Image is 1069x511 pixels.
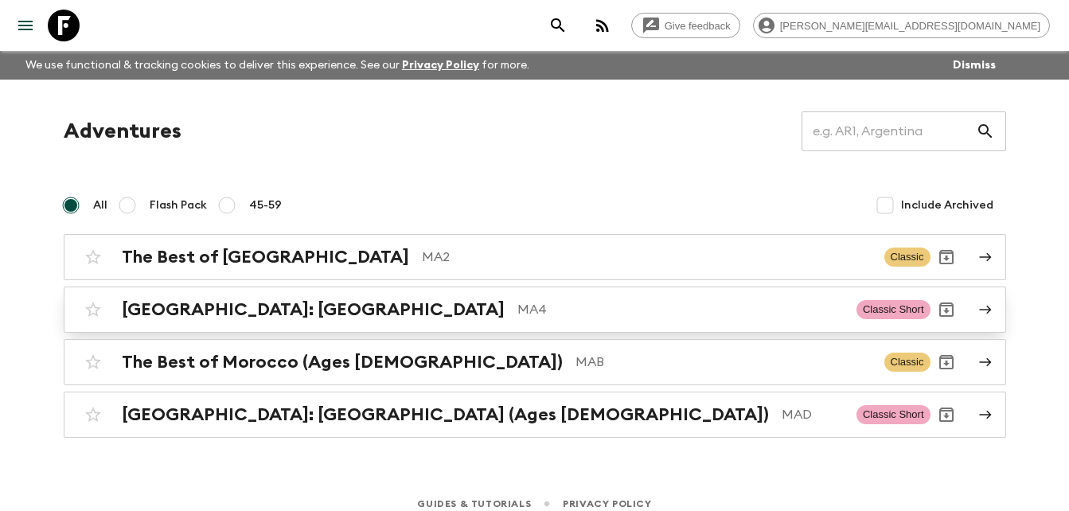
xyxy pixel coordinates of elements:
[753,13,1050,38] div: [PERSON_NAME][EMAIL_ADDRESS][DOMAIN_NAME]
[249,197,282,213] span: 45-59
[10,10,41,41] button: menu
[64,234,1006,280] a: The Best of [GEOGRAPHIC_DATA]MA2ClassicArchive
[771,20,1049,32] span: [PERSON_NAME][EMAIL_ADDRESS][DOMAIN_NAME]
[64,392,1006,438] a: [GEOGRAPHIC_DATA]: [GEOGRAPHIC_DATA] (Ages [DEMOGRAPHIC_DATA])MADClassic ShortArchive
[930,294,962,326] button: Archive
[122,404,769,425] h2: [GEOGRAPHIC_DATA]: [GEOGRAPHIC_DATA] (Ages [DEMOGRAPHIC_DATA])
[64,115,181,147] h1: Adventures
[656,20,739,32] span: Give feedback
[122,352,563,373] h2: The Best of Morocco (Ages [DEMOGRAPHIC_DATA])
[930,241,962,273] button: Archive
[949,54,1000,76] button: Dismiss
[901,197,993,213] span: Include Archived
[575,353,872,372] p: MAB
[930,399,962,431] button: Archive
[884,353,930,372] span: Classic
[782,405,844,424] p: MAD
[517,300,844,319] p: MA4
[402,60,479,71] a: Privacy Policy
[19,51,536,80] p: We use functional & tracking cookies to deliver this experience. See our for more.
[422,248,872,267] p: MA2
[856,405,930,424] span: Classic Short
[856,300,930,319] span: Classic Short
[802,109,976,154] input: e.g. AR1, Argentina
[150,197,207,213] span: Flash Pack
[542,10,574,41] button: search adventures
[631,13,740,38] a: Give feedback
[93,197,107,213] span: All
[64,287,1006,333] a: [GEOGRAPHIC_DATA]: [GEOGRAPHIC_DATA]MA4Classic ShortArchive
[64,339,1006,385] a: The Best of Morocco (Ages [DEMOGRAPHIC_DATA])MABClassicArchive
[122,247,409,267] h2: The Best of [GEOGRAPHIC_DATA]
[884,248,930,267] span: Classic
[122,299,505,320] h2: [GEOGRAPHIC_DATA]: [GEOGRAPHIC_DATA]
[930,346,962,378] button: Archive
